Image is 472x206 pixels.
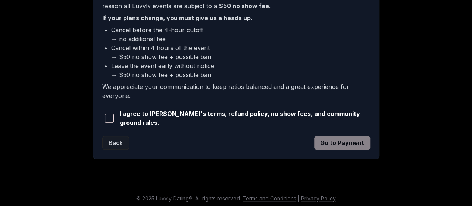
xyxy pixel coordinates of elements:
span: | [298,195,300,202]
a: Privacy Policy [301,195,336,202]
p: We appreciate your communication to keep ratios balanced and a great experience for everyone. [102,82,370,100]
button: Back [102,136,129,150]
a: Terms and Conditions [243,195,296,202]
p: If your plans change, you must give us a heads up. [102,13,370,22]
li: Leave the event early without notice → $50 no show fee + possible ban [111,61,370,79]
span: I agree to [PERSON_NAME]'s terms, refund policy, no show fees, and community ground rules. [120,109,370,127]
li: Cancel before the 4-hour cutoff → no additional fee [111,25,370,43]
li: Cancel within 4 hours of the event → $50 no show fee + possible ban [111,43,370,61]
b: $50 no show fee [219,2,269,10]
